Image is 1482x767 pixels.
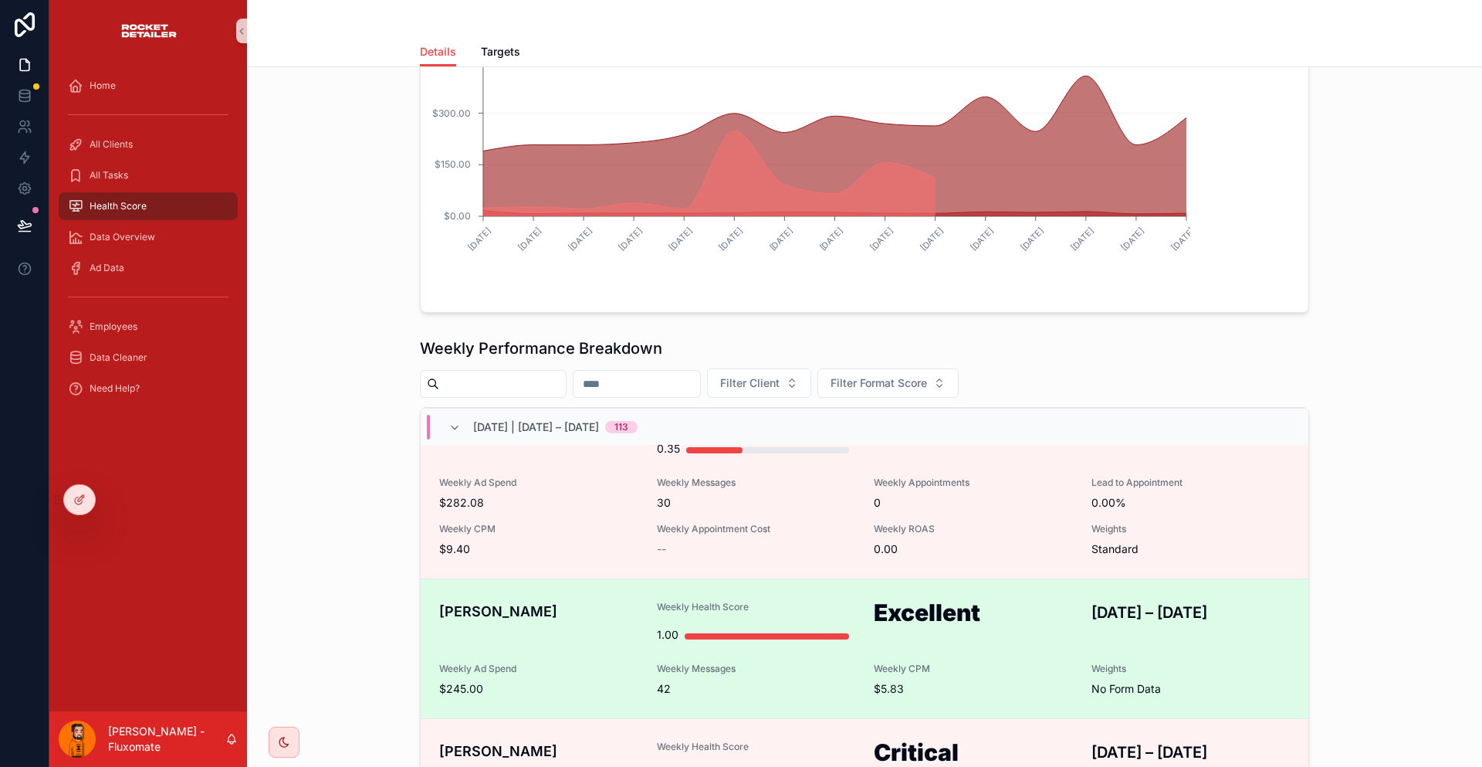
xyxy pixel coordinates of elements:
a: German [PERSON_NAME]Weekly Health Score0.35Critical[DATE] – [DATE]Weekly Ad Spend$282.08Weekly Me... [421,392,1308,579]
span: Ad Data [90,262,124,274]
span: All Tasks [90,169,128,182]
a: All Tasks [59,161,238,189]
span: Weekly ROAS [874,523,1073,535]
text: [DATE] [1169,226,1196,253]
span: Weights [1091,523,1291,535]
tspan: $300.00 [432,107,471,119]
div: 1.00 [657,619,678,650]
a: Health Score [59,192,238,220]
a: All Clients [59,131,238,158]
text: [DATE] [465,226,493,253]
text: [DATE] [617,226,645,253]
text: [DATE] [1018,226,1046,253]
button: Select Button [707,368,811,398]
a: [PERSON_NAME]Weekly Health Score1.00Excellent[DATE] – [DATE]Weekly Ad Spend$245.00Weekly Messages... [421,579,1308,718]
span: 0 [874,495,1073,511]
span: Weekly CPM [874,663,1073,675]
span: $5.83 [874,681,1073,697]
a: Details [420,38,456,67]
text: [DATE] [817,226,845,253]
span: Standard [1091,541,1139,557]
span: Employees [90,321,137,333]
span: Weekly CPM [439,523,638,535]
h1: Weekly Performance Breakdown [420,338,662,359]
a: Data Overview [59,223,238,251]
text: [DATE] [566,226,594,253]
span: Weekly Messages [657,477,856,489]
h4: [PERSON_NAME] [439,741,638,762]
h4: [PERSON_NAME] [439,601,638,622]
text: [DATE] [516,226,543,253]
a: Targets [481,38,520,69]
span: 0.00% [1091,495,1291,511]
text: [DATE] [767,226,795,253]
span: Targets [481,44,520,59]
span: Data Cleaner [90,351,147,364]
div: chart [430,6,1299,303]
span: Weekly Ad Spend [439,663,638,675]
h3: [DATE] – [DATE] [1091,601,1291,624]
span: $9.40 [439,541,638,557]
span: Lead to Appointment [1091,477,1291,489]
span: Weekly Messages [657,663,856,675]
text: [DATE] [717,226,745,253]
span: Data Overview [90,231,155,243]
text: [DATE] [1118,226,1146,253]
span: 42 [657,681,856,697]
span: Filter Client [720,375,780,391]
a: Employees [59,313,238,341]
div: scrollable content [49,62,247,420]
span: Weekly Ad Spend [439,477,638,489]
tspan: $150.00 [435,158,471,170]
span: All Clients [90,138,133,151]
tspan: $0.00 [444,210,471,222]
h1: Excellent [874,601,1073,630]
span: -- [657,541,666,557]
span: Weekly Appointments [874,477,1073,489]
span: [DATE] | [DATE] – [DATE] [473,419,599,435]
span: $282.08 [439,495,638,511]
img: App logo [120,19,178,43]
span: No Form Data [1091,681,1161,697]
text: [DATE] [868,226,895,253]
text: [DATE] [918,226,946,253]
text: [DATE] [667,226,695,253]
text: [DATE] [1068,226,1096,253]
button: Select Button [817,368,959,398]
a: Home [59,72,238,100]
span: 0.00 [874,541,1073,557]
span: Home [90,80,116,92]
span: $245.00 [439,681,638,697]
span: Weights [1091,663,1291,675]
span: Health Score [90,200,147,212]
tspan: $450.00 [432,56,471,67]
a: Ad Data [59,254,238,282]
span: Weekly Appointment Cost [657,523,856,535]
span: Weekly Health Score [657,741,856,753]
a: Data Cleaner [59,344,238,372]
text: [DATE] [968,226,996,253]
div: 113 [614,421,628,433]
div: 0.35 [657,433,680,464]
span: 30 [657,495,856,511]
p: [PERSON_NAME] - Fluxomate [108,724,225,755]
span: Details [420,44,456,59]
h3: [DATE] – [DATE] [1091,741,1291,764]
span: Filter Format Score [831,375,927,391]
span: Weekly Health Score [657,601,856,613]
